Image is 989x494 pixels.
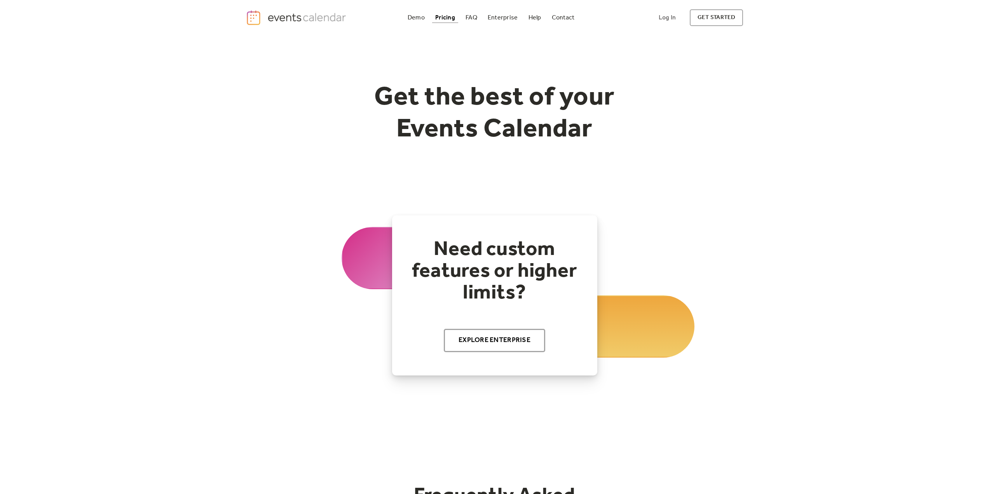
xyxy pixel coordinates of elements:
[549,12,578,23] a: Contact
[432,12,458,23] a: Pricing
[462,12,480,23] a: FAQ
[408,16,425,20] div: Demo
[485,12,521,23] a: Enterprise
[651,9,684,26] a: Log In
[529,16,541,20] div: Help
[435,16,455,20] div: Pricing
[466,16,477,20] div: FAQ
[405,12,428,23] a: Demo
[408,239,582,304] h2: Need custom features or higher limits?
[525,12,544,23] a: Help
[444,329,545,352] a: Explore Enterprise
[345,82,644,145] h1: Get the best of your Events Calendar
[690,9,743,26] a: get started
[552,16,575,20] div: Contact
[488,16,518,20] div: Enterprise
